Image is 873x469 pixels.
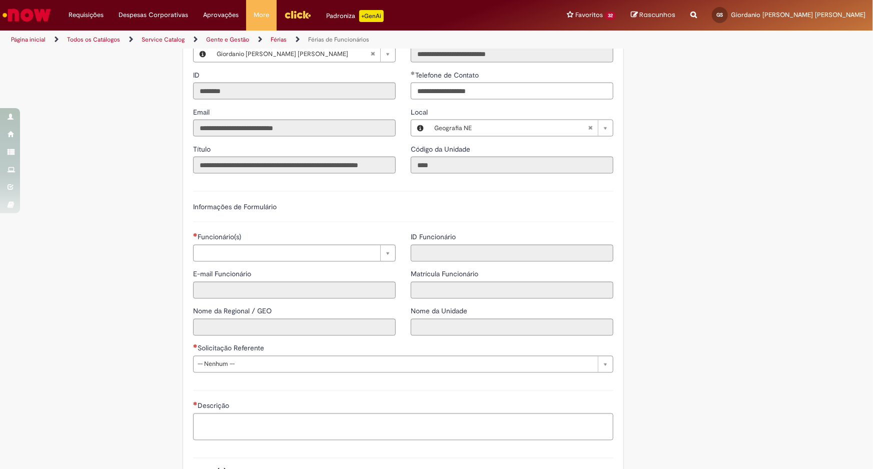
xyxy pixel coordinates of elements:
[411,120,429,136] button: Local, Visualizar este registro Geografia NE
[411,157,613,174] input: Código da Unidade
[193,282,396,299] input: E-mail Funcionário
[411,307,469,316] span: Somente leitura - Nome da Unidade
[605,12,616,20] span: 32
[203,10,239,20] span: Aprovações
[193,245,396,262] a: Limpar campo Funcionário(s)
[411,270,480,279] span: Somente leitura - Matrícula Funcionário
[193,107,212,117] label: Somente leitura - Email
[254,10,269,20] span: More
[198,356,593,372] span: -- Nenhum --
[193,70,202,80] label: Somente leitura - ID
[271,36,287,44] a: Férias
[206,36,249,44] a: Gente e Gestão
[631,11,675,20] a: Rascunhos
[193,83,396,100] input: ID
[193,144,213,154] label: Somente leitura - Título
[411,319,613,336] input: Nome da Unidade
[198,401,231,410] span: Descrição
[365,46,380,62] abbr: Limpar campo Favorecido
[69,10,104,20] span: Requisições
[198,344,266,353] span: Solicitação Referente
[583,120,598,136] abbr: Limpar campo Local
[411,233,458,242] span: Somente leitura - ID Funcionário
[411,144,472,154] label: Somente leitura - Código da Unidade
[326,10,384,22] div: Padroniza
[193,402,198,406] span: Necessários
[429,120,613,136] a: Geografia NELimpar campo Local
[217,46,370,62] span: Giordanio [PERSON_NAME] [PERSON_NAME]
[193,157,396,174] input: Título
[411,145,472,154] span: Somente leitura - Código da Unidade
[639,10,675,20] span: Rascunhos
[193,233,198,237] span: Necessários
[142,36,185,44] a: Service Catalog
[193,145,213,154] span: Somente leitura - Título
[717,12,723,18] span: GS
[434,120,588,136] span: Geografia NE
[193,307,274,316] span: Somente leitura - Nome da Regional / GEO
[212,46,395,62] a: Giordanio [PERSON_NAME] [PERSON_NAME]Limpar campo Favorecido
[284,7,311,22] img: click_logo_yellow_360x200.png
[194,46,212,62] button: Favorecido, Visualizar este registro Giordanio Glaysson De Souza Santos
[415,71,481,80] span: Telefone de Contato
[193,71,202,80] span: Somente leitura - ID
[193,108,212,117] span: Somente leitura - Email
[193,120,396,137] input: Email
[8,31,574,49] ul: Trilhas de página
[1,5,53,25] img: ServiceNow
[67,36,120,44] a: Todos os Catálogos
[575,10,603,20] span: Favoritos
[193,344,198,348] span: Necessários
[411,71,415,75] span: Obrigatório Preenchido
[411,108,430,117] span: Local
[193,413,613,440] textarea: Descrição
[359,10,384,22] p: +GenAi
[193,270,253,279] span: Somente leitura - E-mail Funcionário
[119,10,188,20] span: Despesas Corporativas
[193,202,277,211] label: Informações de Formulário
[411,46,613,63] input: Departamento
[198,233,243,242] span: Necessários - Funcionário(s)
[193,319,396,336] input: Nome da Regional / GEO
[411,282,613,299] input: Matrícula Funcionário
[731,11,865,19] span: Giordanio [PERSON_NAME] [PERSON_NAME]
[11,36,46,44] a: Página inicial
[411,245,613,262] input: ID Funcionário
[411,83,613,100] input: Telefone de Contato
[308,36,369,44] a: Férias de Funcionários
